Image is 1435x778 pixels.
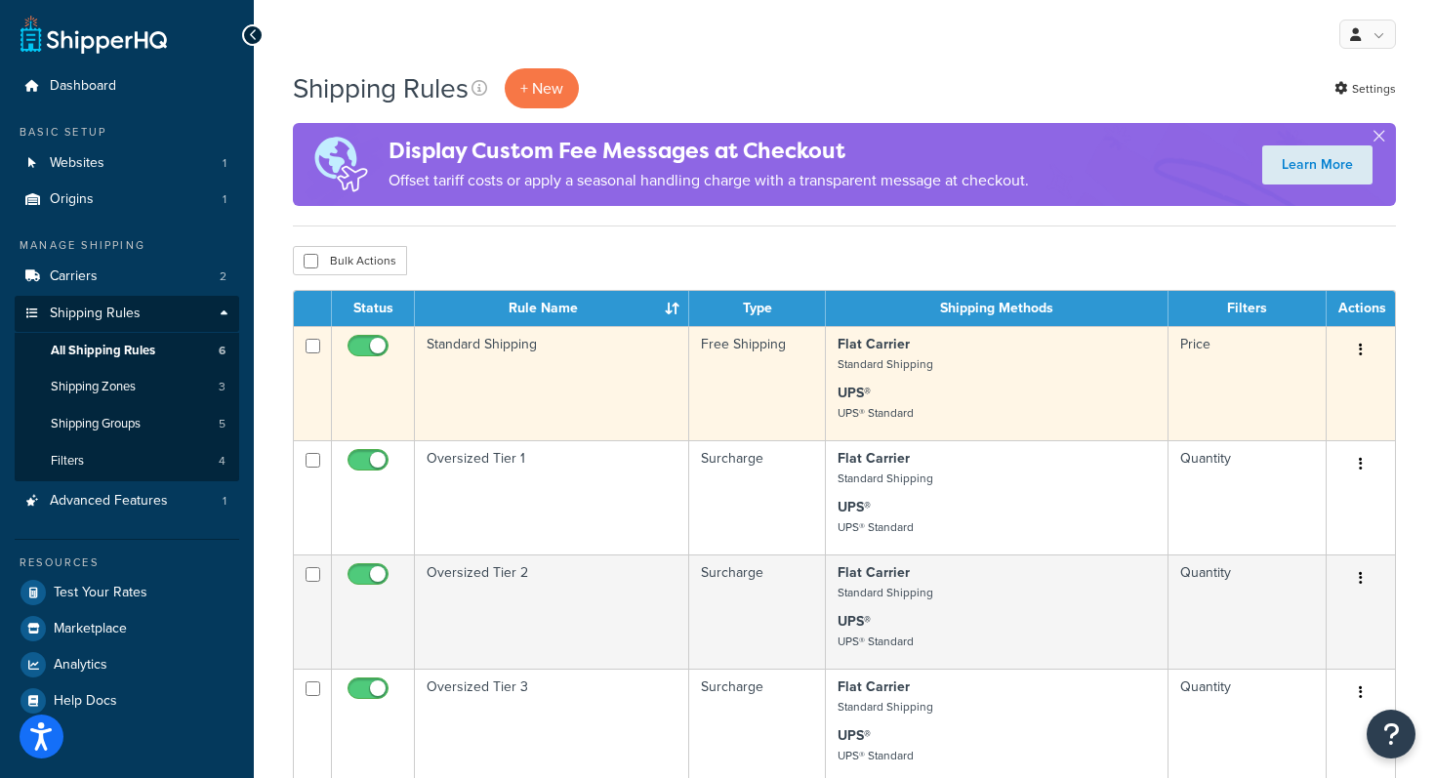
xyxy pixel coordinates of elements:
span: Help Docs [54,693,117,710]
span: 1 [223,155,226,172]
small: Standard Shipping [838,698,933,716]
th: Type [689,291,825,326]
img: duties-banner-06bc72dcb5fe05cb3f9472aba00be2ae8eb53ab6f0d8bb03d382ba314ac3c341.png [293,123,389,206]
td: Standard Shipping [415,326,689,440]
th: Actions [1327,291,1395,326]
a: Filters 4 [15,443,239,479]
li: Shipping Rules [15,296,239,481]
div: Manage Shipping [15,237,239,254]
a: Analytics [15,647,239,682]
td: Oversized Tier 1 [415,440,689,554]
strong: Flat Carrier [838,448,910,469]
p: + New [505,68,579,108]
a: Dashboard [15,68,239,104]
a: Shipping Rules [15,296,239,332]
small: UPS® Standard [838,633,914,650]
small: UPS® Standard [838,404,914,422]
th: Shipping Methods [826,291,1169,326]
span: 1 [223,191,226,208]
a: Advanced Features 1 [15,483,239,519]
td: Quantity [1168,440,1327,554]
small: Standard Shipping [838,584,933,601]
small: Standard Shipping [838,355,933,373]
span: 2 [220,268,226,285]
div: Resources [15,554,239,571]
a: Help Docs [15,683,239,718]
small: UPS® Standard [838,747,914,764]
a: Origins 1 [15,182,239,218]
li: Shipping Zones [15,369,239,405]
th: Status [332,291,415,326]
li: All Shipping Rules [15,333,239,369]
strong: Flat Carrier [838,562,910,583]
td: Surcharge [689,440,825,554]
span: Carriers [50,268,98,285]
button: Open Resource Center [1367,710,1415,758]
span: Dashboard [50,78,116,95]
strong: Flat Carrier [838,334,910,354]
span: Shipping Zones [51,379,136,395]
span: 1 [223,493,226,510]
a: Learn More [1262,145,1373,184]
td: Free Shipping [689,326,825,440]
p: Offset tariff costs or apply a seasonal handling charge with a transparent message at checkout. [389,167,1029,194]
a: Settings [1334,75,1396,102]
h4: Display Custom Fee Messages at Checkout [389,135,1029,167]
li: Filters [15,443,239,479]
span: Websites [50,155,104,172]
li: Shipping Groups [15,406,239,442]
strong: Flat Carrier [838,676,910,697]
a: Marketplace [15,611,239,646]
a: All Shipping Rules 6 [15,333,239,369]
div: Basic Setup [15,124,239,141]
span: 6 [219,343,225,359]
li: Carriers [15,259,239,295]
span: Test Your Rates [54,585,147,601]
th: Rule Name : activate to sort column ascending [415,291,689,326]
span: 3 [219,379,225,395]
span: Advanced Features [50,493,168,510]
a: ShipperHQ Home [20,15,167,54]
th: Filters [1168,291,1327,326]
a: Carriers 2 [15,259,239,295]
button: Bulk Actions [293,246,407,275]
span: Shipping Rules [50,306,141,322]
strong: UPS® [838,611,871,632]
td: Oversized Tier 2 [415,554,689,669]
span: Shipping Groups [51,416,141,432]
small: Standard Shipping [838,470,933,487]
strong: UPS® [838,497,871,517]
span: Origins [50,191,94,208]
td: Price [1168,326,1327,440]
span: Analytics [54,657,107,674]
a: Websites 1 [15,145,239,182]
span: Marketplace [54,621,127,637]
span: All Shipping Rules [51,343,155,359]
td: Quantity [1168,554,1327,669]
span: Filters [51,453,84,470]
li: Websites [15,145,239,182]
span: 4 [219,453,225,470]
a: Test Your Rates [15,575,239,610]
strong: UPS® [838,725,871,746]
a: Shipping Groups 5 [15,406,239,442]
li: Origins [15,182,239,218]
td: Surcharge [689,554,825,669]
small: UPS® Standard [838,518,914,536]
li: Advanced Features [15,483,239,519]
h1: Shipping Rules [293,69,469,107]
a: Shipping Zones 3 [15,369,239,405]
span: 5 [219,416,225,432]
strong: UPS® [838,383,871,403]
